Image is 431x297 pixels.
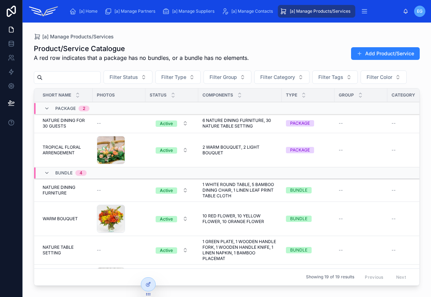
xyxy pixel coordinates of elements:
[339,216,343,222] span: --
[290,216,307,222] div: BUNDLE
[34,33,114,40] a: [a] Manage Products/Services
[83,106,85,111] div: 2
[339,147,343,153] span: --
[290,247,307,253] div: BUNDLE
[160,5,219,18] a: [a] Manage Suppliers
[339,92,354,98] span: GROUP
[202,118,277,129] a: 6 NATURE DINING FURNITURE, 30 NATURE TABLE SETTING
[339,120,383,126] a: --
[286,92,297,98] span: TYPE
[43,92,71,98] span: SHORT NAME
[318,74,343,81] span: Filter Tags
[361,70,407,84] button: Select Button
[150,244,194,256] button: Select Button
[160,216,173,222] div: Active
[43,245,88,256] a: NATURE TABLE SETTING
[172,8,214,14] span: [a] Manage Suppliers
[150,117,194,130] a: Select Button
[417,8,423,14] span: EG
[161,74,186,81] span: Filter Type
[102,5,160,18] a: [a] Manage Partners
[204,70,251,84] button: Select Button
[150,92,167,98] span: Status
[290,147,310,153] div: PACKAGE
[392,92,415,98] span: CATEGORY
[392,147,396,153] span: --
[306,274,354,280] span: Showing 19 of 19 results
[55,106,76,111] span: PACKAGE
[97,247,101,253] span: --
[79,8,98,14] span: [a] Home
[210,74,237,81] span: Filter Group
[290,187,307,193] div: BUNDLE
[202,182,277,199] a: 1 WHITE ROUND TABLE, 5 BAMBOO DINING CHAIR, 1 LINEN LEAF PRINT TABLE CLOTH
[43,216,78,222] span: WARM BOUQUET
[339,216,383,222] a: --
[34,54,249,62] p: A red row indicates that a package has no bundles, or a bundle has no elements.
[339,120,343,126] span: --
[43,216,88,222] a: WARM BOUQUET
[34,44,249,54] h1: Product/Service Catalogue
[160,120,173,127] div: Active
[97,247,141,253] a: --
[392,216,396,222] span: --
[43,144,88,156] a: TROPICAL FLORAL ARRENGEMENT
[339,247,343,253] span: --
[160,147,173,154] div: Active
[110,74,138,81] span: Filter Status
[114,8,155,14] span: [a] Manage Partners
[55,170,73,176] span: BUNDLE
[312,70,358,84] button: Select Button
[290,8,350,14] span: [a] Manage Products/Services
[286,216,330,222] a: BUNDLE
[150,184,194,197] button: Select Button
[43,185,88,196] span: NATURE DINING FURNITURE
[202,144,277,156] a: 2 WARM BOUQUET, 2 LIGHT BOUQUET
[97,187,101,193] span: --
[150,117,194,130] button: Select Button
[231,8,273,14] span: [a] Manage Contacts
[367,74,392,81] span: Filter Color
[97,92,115,98] span: Photos
[150,243,194,257] a: Select Button
[339,247,383,253] a: --
[150,143,194,157] a: Select Button
[286,147,330,153] a: PACKAGE
[150,212,194,225] button: Select Button
[392,120,396,126] span: --
[392,247,396,253] span: --
[104,70,152,84] button: Select Button
[150,144,194,156] button: Select Button
[160,187,173,194] div: Active
[339,187,343,193] span: --
[254,70,310,84] button: Select Button
[202,92,233,98] span: Components
[202,239,277,261] a: 1 GREEN PLATE, 1 WOODEN HANDLE FORK, 1 WOODEN HANDLE KNIFE, 1 LINEN NAPKIN, 1 BAMBOO PLACEMAT
[339,147,383,153] a: --
[286,187,330,193] a: BUNDLE
[202,213,277,224] a: 10 RED FLOWER, 10 YELLOW FLOWER, 10 ORANGE FLOWER
[260,74,295,81] span: Filter Category
[160,247,173,254] div: Active
[290,120,310,126] div: PACKAGE
[286,120,330,126] a: PACKAGE
[219,5,278,18] a: [a] Manage Contacts
[339,187,383,193] a: --
[97,120,101,126] span: --
[42,33,114,40] span: [a] Manage Products/Services
[43,118,88,129] a: NATURE DINING FOR 30 GUESTS
[155,70,201,84] button: Select Button
[67,5,102,18] a: [a] Home
[351,47,420,60] button: Add Product/Service
[278,5,355,18] a: [a] Manage Products/Services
